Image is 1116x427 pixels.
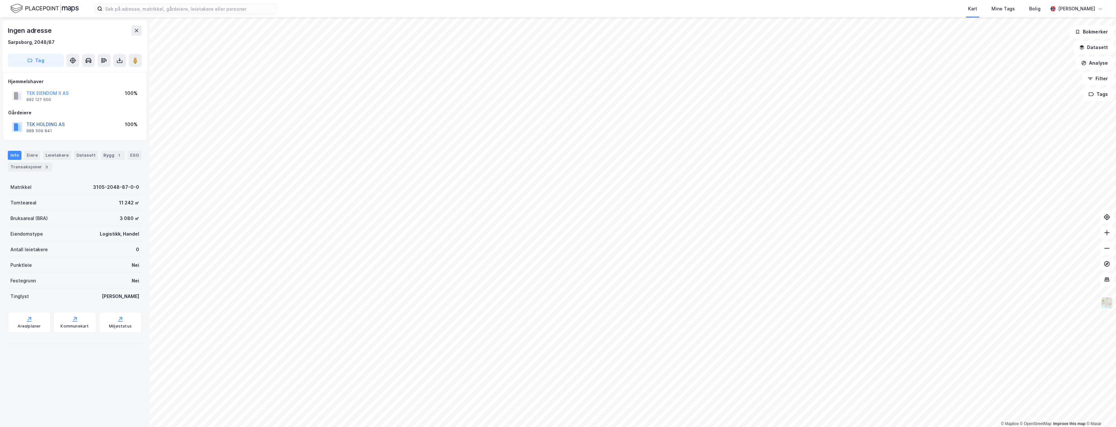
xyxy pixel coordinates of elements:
[100,230,139,238] div: Logistikk, Handel
[1083,396,1116,427] iframe: Chat Widget
[10,261,32,269] div: Punktleie
[136,246,139,253] div: 0
[1001,421,1019,426] a: Mapbox
[10,230,43,238] div: Eiendomstype
[26,97,51,102] div: 992 127 600
[10,292,29,300] div: Tinglyst
[93,183,139,191] div: 3105-2048-87-0-0
[8,54,64,67] button: Tag
[10,3,79,14] img: logo.f888ab2527a4732fd821a326f86c7f29.svg
[8,25,53,36] div: Ingen adresse
[10,277,36,285] div: Festegrunn
[43,151,71,160] div: Leietakere
[1020,421,1052,426] a: OpenStreetMap
[120,214,139,222] div: 3 080 ㎡
[116,152,122,159] div: 1
[127,151,141,160] div: ESG
[119,199,139,207] div: 11 242 ㎡
[101,151,125,160] div: Bygg
[991,5,1015,13] div: Mine Tags
[1029,5,1041,13] div: Bolig
[109,324,132,329] div: Miljøstatus
[968,5,977,13] div: Kart
[43,164,50,170] div: 3
[132,277,139,285] div: Nei
[1083,88,1113,101] button: Tags
[24,151,40,160] div: Eiere
[1074,41,1113,54] button: Datasett
[1069,25,1113,38] button: Bokmerker
[102,292,139,300] div: [PERSON_NAME]
[10,246,48,253] div: Antall leietakere
[10,183,32,191] div: Matrikkel
[125,89,138,97] div: 100%
[18,324,41,329] div: Arealplaner
[8,109,141,117] div: Gårdeiere
[8,38,55,46] div: Sarpsborg, 2048/87
[10,214,48,222] div: Bruksareal (BRA)
[125,121,138,128] div: 100%
[8,162,52,172] div: Transaksjoner
[60,324,89,329] div: Kommunekart
[1058,5,1095,13] div: [PERSON_NAME]
[102,4,276,14] input: Søk på adresse, matrikkel, gårdeiere, leietakere eller personer
[132,261,139,269] div: Nei
[1082,72,1113,85] button: Filter
[10,199,36,207] div: Tomteareal
[26,128,52,134] div: 988 509 841
[1076,57,1113,70] button: Analyse
[8,151,21,160] div: Info
[1053,421,1085,426] a: Improve this map
[74,151,98,160] div: Datasett
[8,78,141,85] div: Hjemmelshaver
[1101,297,1113,309] img: Z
